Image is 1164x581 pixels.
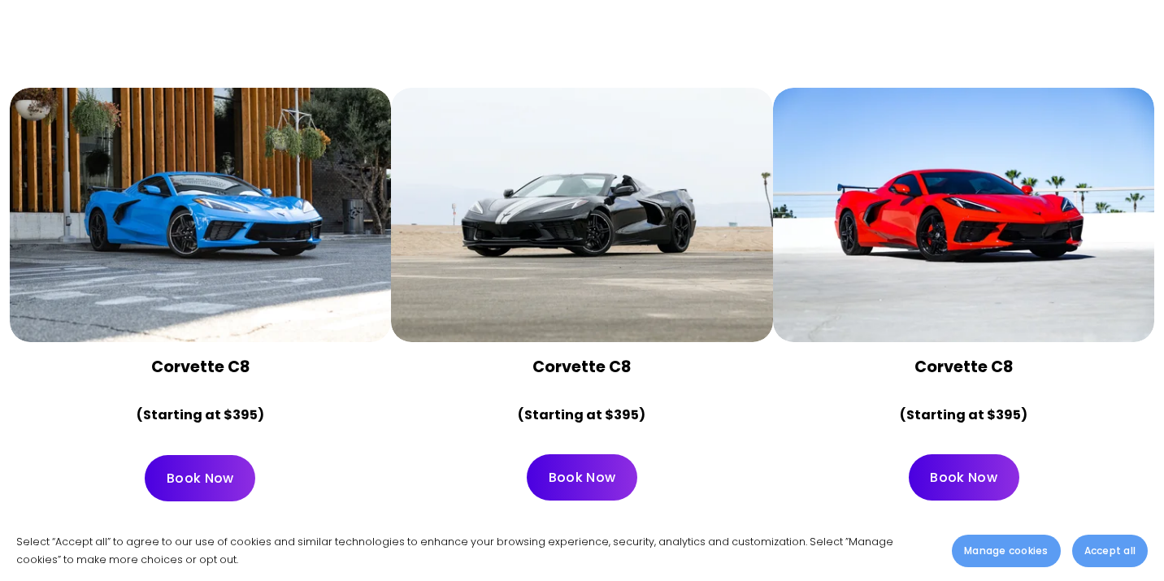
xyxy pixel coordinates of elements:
strong: (Starting at $395) [900,405,1027,424]
strong: Corvette C8 [151,356,250,378]
p: Select “Accept all” to agree to our use of cookies and similar technologies to enhance your brows... [16,533,936,570]
a: Book Now [145,455,255,501]
strong: (Starting at $395) [518,405,645,424]
span: Manage cookies [964,544,1048,558]
button: Sport Cars For Rent in Los Angeles [391,88,773,342]
button: Accept all [1072,535,1148,567]
a: Book Now [527,454,637,501]
strong: (Starting at $395) [137,405,264,424]
strong: Corvette C8 [914,356,1013,378]
span: Accept all [1084,544,1136,558]
button: Manage cookies [952,535,1060,567]
a: Book Now [909,454,1019,501]
strong: Corvette C8 [532,356,631,378]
